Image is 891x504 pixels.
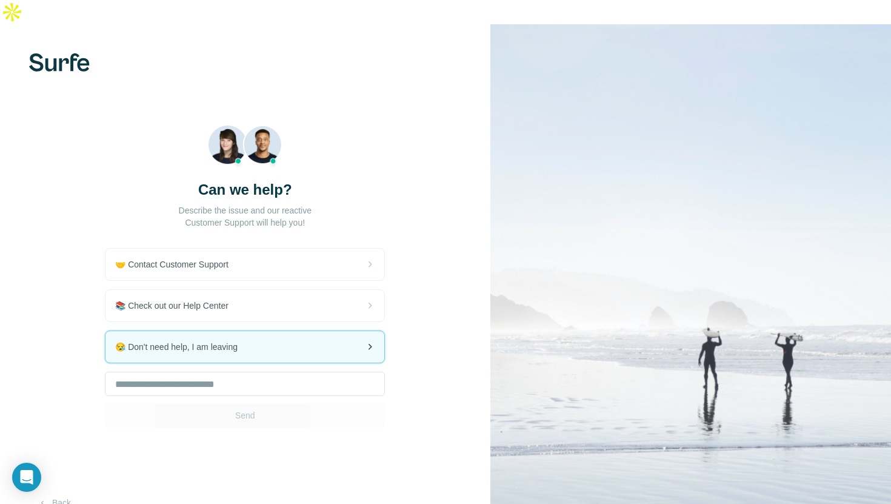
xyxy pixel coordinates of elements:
[208,125,282,170] img: Beach Photo
[115,341,247,353] span: 😪 Don't need help, I am leaving
[179,204,312,217] p: Describe the issue and our reactive
[185,217,305,229] p: Customer Support will help you!
[198,180,292,200] h3: Can we help?
[115,300,238,312] span: 📚 Check out our Help Center
[29,53,90,72] img: Surfe's logo
[115,258,238,270] span: 🤝 Contact Customer Support
[12,463,41,492] div: Open Intercom Messenger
